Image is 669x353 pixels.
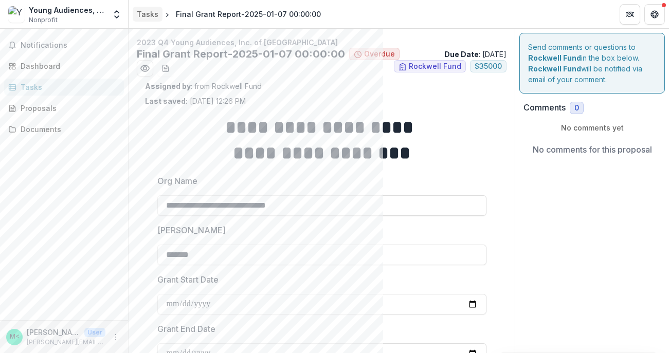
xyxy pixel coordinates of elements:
[444,50,479,59] strong: Due Date
[137,48,345,60] h2: Final Grant Report-2025-01-07 00:00:00
[176,9,321,20] div: Final Grant Report-2025-01-07 00:00:00
[137,60,153,77] button: Preview 9d187835-bea0-49ca-b6c2-7c1ff7cd32e3.pdf
[157,323,215,335] p: Grant End Date
[21,124,116,135] div: Documents
[409,62,461,71] span: Rockwell Fund
[364,50,395,59] span: Overdue
[21,103,116,114] div: Proposals
[4,37,124,53] button: Notifications
[21,82,116,92] div: Tasks
[29,15,58,25] span: Nonprofit
[145,82,191,90] strong: Assigned by
[157,273,219,286] p: Grant Start Date
[157,60,174,77] button: download-word-button
[523,122,661,133] p: No comments yet
[519,33,665,94] div: Send comments or questions to in the box below. will be notified via email of your comment.
[523,103,566,113] h2: Comments
[27,338,105,347] p: [PERSON_NAME][EMAIL_ADDRESS][DOMAIN_NAME]
[110,4,124,25] button: Open entity switcher
[21,61,116,71] div: Dashboard
[29,5,105,15] div: Young Audiences, Inc. of [GEOGRAPHIC_DATA]
[145,81,498,91] p: : from Rockwell Fund
[27,327,80,338] p: [PERSON_NAME] Metenbrink <[PERSON_NAME][EMAIL_ADDRESS][DOMAIN_NAME]>
[84,328,105,337] p: User
[528,53,581,62] strong: Rockwell Fund
[533,143,652,156] p: No comments for this proposal
[4,121,124,138] a: Documents
[110,331,122,343] button: More
[644,4,665,25] button: Get Help
[157,175,197,187] p: Org Name
[133,7,162,22] a: Tasks
[21,41,120,50] span: Notifications
[133,7,325,22] nav: breadcrumb
[4,58,124,75] a: Dashboard
[574,104,579,113] span: 0
[620,4,640,25] button: Partners
[145,96,246,106] p: [DATE] 12:26 PM
[528,64,581,73] strong: Rockwell Fund
[137,37,507,48] p: 2023 Q4 Young Audiences, Inc. of [GEOGRAPHIC_DATA]
[8,6,25,23] img: Young Audiences, Inc. of Houston
[157,224,226,236] p: [PERSON_NAME]
[137,9,158,20] div: Tasks
[4,79,124,96] a: Tasks
[4,100,124,117] a: Proposals
[145,97,188,105] strong: Last saved:
[444,49,507,60] p: : [DATE]
[475,62,502,71] span: $ 35000
[10,333,20,340] div: Mary Curry Metenbrink <mary@yahouston.org>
